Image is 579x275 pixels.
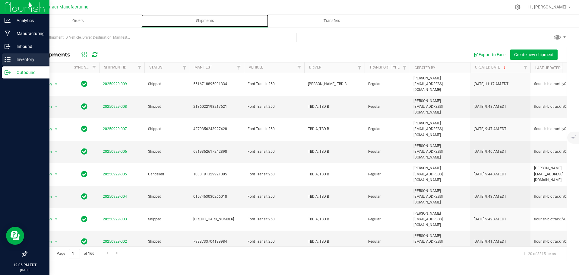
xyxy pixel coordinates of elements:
[475,65,507,69] a: Created Date
[193,149,240,155] span: 6919362617242898
[52,238,60,246] span: select
[369,65,400,69] a: Transport Type
[193,194,240,200] span: 0157463030266018
[308,104,361,110] span: TBD A, TBD B
[474,239,506,245] span: [DATE] 9:41 AM EDT
[193,171,240,177] span: 1003191329921005
[368,239,406,245] span: Regular
[81,215,87,223] span: In Sync
[5,69,11,75] inline-svg: Outbound
[308,149,361,155] span: TBD A, TBD B
[308,216,361,222] span: TBD A, TBD B
[474,81,508,87] span: [DATE] 11:17 AM EDT
[134,62,144,73] a: Filter
[534,149,573,155] span: flourish-biotrack [v0.1.0]
[368,81,406,87] span: Regular
[413,233,467,251] span: [PERSON_NAME][EMAIL_ADDRESS][DOMAIN_NAME]
[6,227,24,245] iframe: Resource center
[308,194,361,200] span: TBD A, TBD B
[248,104,301,110] span: Ford Transit 250
[52,170,60,178] span: select
[413,98,467,116] span: [PERSON_NAME][EMAIL_ADDRESS][DOMAIN_NAME]
[520,62,530,73] a: Filter
[413,211,467,228] span: [PERSON_NAME][EMAIL_ADDRESS][DOMAIN_NAME]
[52,102,60,111] span: select
[534,126,573,132] span: flourish-biotrack [v0.1.0]
[368,194,406,200] span: Regular
[5,30,11,37] inline-svg: Manufacturing
[518,249,561,258] span: 1 - 20 of 3315 items
[52,80,60,88] span: select
[141,14,268,27] a: Shipments
[103,217,127,221] a: 20250929-003
[294,62,304,73] a: Filter
[248,171,301,177] span: Ford Transit 250
[52,249,99,258] span: Page of 166
[368,216,406,222] span: Regular
[148,126,186,132] span: Shipped
[415,66,435,70] a: Created By
[368,171,406,177] span: Regular
[474,216,506,222] span: [DATE] 9:42 AM EDT
[148,194,186,200] span: Shipped
[103,172,127,176] a: 20250929-005
[534,194,573,200] span: flourish-biotrack [v0.1.0]
[534,81,573,87] span: flourish-biotrack [v0.1.0]
[528,5,568,9] span: Hi, [PERSON_NAME]!
[35,5,88,10] span: CT Contract Manufacturing
[11,56,47,63] p: Inventory
[514,52,554,57] span: Create new shipment
[400,62,410,73] a: Filter
[514,4,521,10] div: Manage settings
[149,65,162,69] a: Status
[535,66,566,70] a: Last Updated By
[413,120,467,138] span: [PERSON_NAME][EMAIL_ADDRESS][DOMAIN_NAME]
[148,171,186,177] span: Cancelled
[534,239,573,245] span: flourish-biotrack [v0.1.0]
[3,268,47,272] p: [DATE]
[103,127,127,131] a: 20250929-007
[3,262,47,268] p: 12:05 PM EDT
[474,126,506,132] span: [DATE] 9:47 AM EDT
[69,249,80,258] input: 1
[308,126,361,132] span: TBD A, TBD B
[308,81,361,87] span: [PERSON_NAME], TBD B
[195,65,212,69] a: Manifest
[193,126,240,132] span: 4279356243927428
[180,62,190,73] a: Filter
[81,237,87,246] span: In Sync
[14,14,141,27] a: Orders
[11,17,47,24] p: Analytics
[413,188,467,206] span: [PERSON_NAME][EMAIL_ADDRESS][DOMAIN_NAME]
[81,102,87,111] span: In Sync
[5,43,11,50] inline-svg: Inbound
[5,18,11,24] inline-svg: Analytics
[64,18,92,24] span: Orders
[81,192,87,201] span: In Sync
[308,171,361,177] span: TBD A, TBD B
[104,65,126,69] a: Shipment ID
[368,126,406,132] span: Regular
[248,126,301,132] span: Ford Transit 250
[474,104,506,110] span: [DATE] 9:48 AM EDT
[413,143,467,161] span: [PERSON_NAME][EMAIL_ADDRESS][DOMAIN_NAME]
[103,149,127,154] a: 20250929-006
[248,194,301,200] span: Ford Transit 250
[148,149,186,155] span: Shipped
[81,147,87,156] span: In Sync
[510,50,558,60] button: Create new shipment
[368,149,406,155] span: Regular
[248,81,301,87] span: Ford Transit 250
[148,104,186,110] span: Shipped
[52,148,60,156] span: select
[304,62,365,73] th: Driver
[89,62,99,73] a: Filter
[308,239,361,245] span: TBD A, TBD B
[103,104,127,109] a: 20250929-008
[234,62,244,73] a: Filter
[534,104,573,110] span: flourish-biotrack [v0.1.0]
[268,14,395,27] a: Transfers
[148,216,186,222] span: Shipped
[355,62,365,73] a: Filter
[148,81,186,87] span: Shipped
